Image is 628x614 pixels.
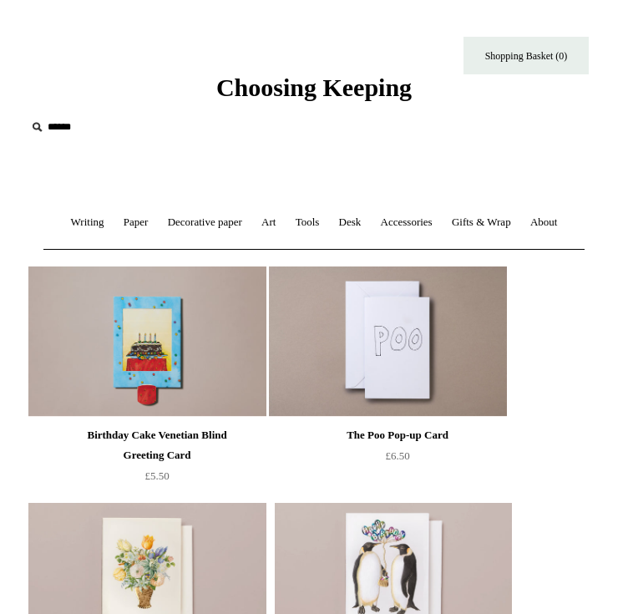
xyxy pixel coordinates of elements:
a: Paper [115,200,157,245]
span: £6.50 [385,449,409,462]
img: The Poo Pop-up Card [269,266,506,417]
a: Choosing Keeping [216,87,412,99]
a: The Poo Pop-up Card £6.50 [302,417,492,466]
a: Decorative paper [160,200,251,245]
a: The Poo Pop-up Card The Poo Pop-up Card [302,266,539,417]
a: Desk [331,200,370,245]
span: £5.50 [144,469,169,482]
a: Birthday Cake Venetian Blind Greeting Card £5.50 [62,417,251,486]
div: Birthday Cake Venetian Blind Greeting Card [66,425,247,465]
a: Tools [287,200,328,245]
a: Accessories [372,200,441,245]
a: Birthday Cake Venetian Blind Greeting Card Birthday Cake Venetian Blind Greeting Card [62,266,299,417]
a: Art [253,200,284,245]
div: The Poo Pop-up Card [306,425,488,445]
a: Writing [63,200,113,245]
a: Gifts & Wrap [443,200,519,245]
a: About [522,200,566,245]
a: Shopping Basket (0) [463,37,589,74]
img: Birthday Cake Venetian Blind Greeting Card [28,266,266,417]
span: Choosing Keeping [216,74,412,101]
